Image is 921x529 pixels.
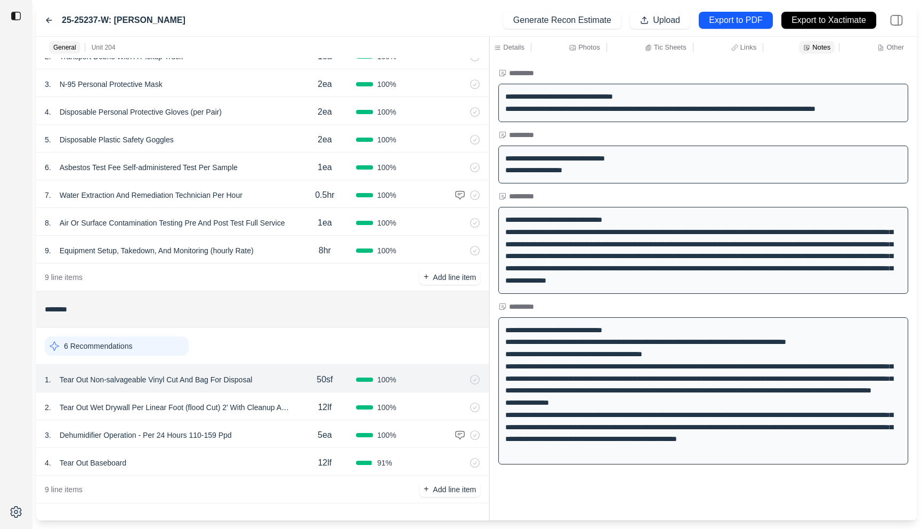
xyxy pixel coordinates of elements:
p: Asbestos Test Fee Self-administered Test Per Sample [55,160,242,175]
p: + [424,483,429,495]
button: Export to Xactimate [781,12,876,29]
span: 100 % [377,245,397,256]
p: Equipment Setup, Takedown, And Monitoring (hourly Rate) [55,243,258,258]
p: 12lf [318,456,332,469]
span: 100 % [377,134,397,145]
p: 6 . [45,162,51,173]
p: 9 line items [45,272,83,283]
p: General [53,43,76,52]
span: 100 % [377,374,397,385]
span: 100 % [377,79,397,90]
p: Notes [812,43,830,52]
p: 1ea [318,161,332,174]
p: Water Extraction And Remediation Technician Per Hour [55,188,247,203]
p: Disposable Plastic Safety Goggles [55,132,178,147]
span: 100 % [377,162,397,173]
p: Disposable Personal Protective Gloves (per Pair) [55,105,226,119]
p: 2ea [318,78,332,91]
p: 1 . [45,374,51,385]
p: Details [503,43,524,52]
button: +Add line item [419,270,480,285]
p: 50sf [317,373,333,386]
p: Photos [578,43,600,52]
p: Tear Out Non-salvageable Vinyl Cut And Bag For Disposal [55,372,257,387]
img: right-panel.svg [885,9,908,32]
p: 2ea [318,133,332,146]
p: 5 . [45,134,51,145]
img: comment [455,190,465,201]
p: 2 . [45,402,51,413]
p: Export to PDF [709,14,762,27]
p: Generate Recon Estimate [513,14,611,27]
p: 3 . [45,430,51,440]
p: Tear Out Baseboard [55,455,131,470]
span: 91 % [377,458,392,468]
p: Tic Sheets [654,43,686,52]
p: 4 . [45,107,51,117]
p: N-95 Personal Protective Mask [55,77,167,92]
span: 100 % [377,190,397,201]
p: 2ea [318,106,332,118]
button: Generate Recon Estimate [503,12,621,29]
p: Add line item [433,484,476,495]
p: Export to Xactimate [791,14,866,27]
span: 100 % [377,218,397,228]
p: Tear Out Wet Drywall Per Linear Foot (flood Cut) 2' With Cleanup And Bagging [55,400,294,415]
span: 100 % [377,402,397,413]
button: +Add line item [419,482,480,497]
p: 9 . [45,245,51,256]
p: Links [740,43,756,52]
p: + [424,271,429,283]
p: 8hr [319,244,331,257]
p: 5ea [318,429,332,442]
p: 9 line items [45,484,83,495]
img: comment [455,430,465,440]
p: Dehumidifier Operation - Per 24 Hours 110-159 Ppd [55,428,236,443]
p: 0.5hr [315,189,334,202]
p: Other [886,43,904,52]
p: 3 . [45,79,51,90]
p: 8 . [45,218,51,228]
p: Unit 204 [92,43,116,52]
p: Upload [653,14,680,27]
p: 1ea [318,217,332,229]
p: 4 . [45,458,51,468]
label: 25-25237-W: [PERSON_NAME] [62,14,185,27]
p: Air Or Surface Contamination Testing Pre And Post Test Full Service [55,215,289,230]
p: 6 Recommendations [64,341,132,351]
button: Upload [630,12,690,29]
button: Export to PDF [699,12,773,29]
span: 100 % [377,430,397,440]
span: 100 % [377,107,397,117]
img: toggle sidebar [11,11,21,21]
p: 7 . [45,190,51,201]
p: 12lf [318,401,332,414]
p: Add line item [433,272,476,283]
